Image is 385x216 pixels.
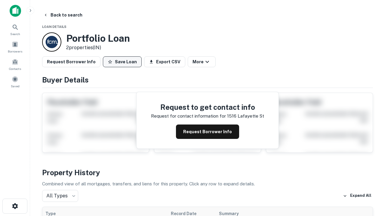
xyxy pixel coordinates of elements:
button: More [188,56,216,67]
h4: Buyer Details [42,74,373,85]
button: Back to search [41,10,85,20]
span: Borrowers [8,49,22,54]
button: Save Loan [103,56,142,67]
span: Contacts [9,66,21,71]
span: Saved [11,84,20,88]
p: 1516 lafayette st [227,112,264,120]
span: Search [10,31,20,36]
p: Request for contact information for [151,112,226,120]
h3: Portfolio Loan [66,33,130,44]
button: Expand All [341,191,373,200]
button: Export CSV [144,56,185,67]
h4: Property History [42,167,373,178]
p: Combined view of all mortgages, transfers, and liens for this property. Click any row to expand d... [42,180,373,187]
div: All Types [42,190,78,202]
img: capitalize-icon.png [10,5,21,17]
a: Borrowers [2,39,28,55]
a: Saved [2,73,28,90]
h4: Request to get contact info [151,102,264,112]
button: Request Borrower Info [42,56,100,67]
p: 2 properties (IN) [66,44,130,51]
button: Request Borrower Info [176,124,239,139]
a: Contacts [2,56,28,72]
iframe: Chat Widget [355,149,385,178]
a: Search [2,21,28,37]
span: Loan Details [42,25,66,28]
